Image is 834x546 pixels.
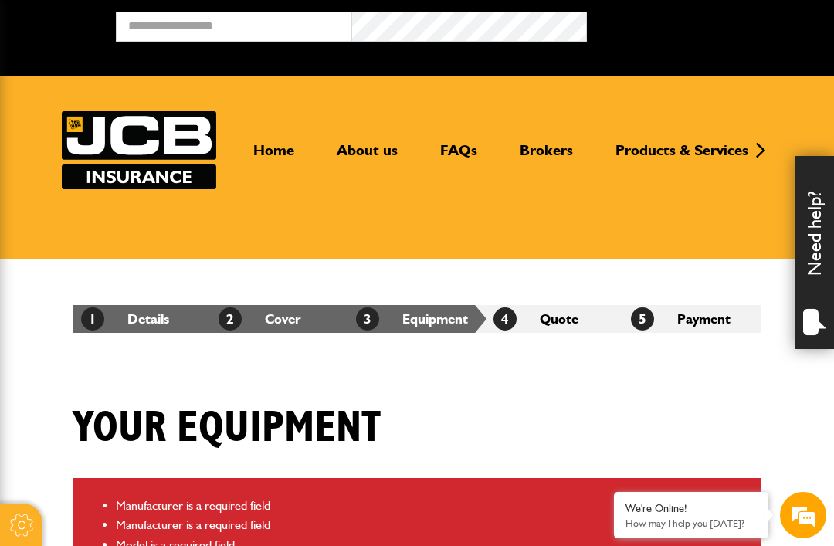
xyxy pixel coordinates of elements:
a: FAQs [429,141,489,172]
img: JCB Insurance Services logo [62,111,216,189]
div: We're Online! [625,502,757,515]
span: 2 [219,307,242,331]
li: Quote [486,305,623,333]
span: 1 [81,307,104,331]
a: 2Cover [219,310,301,327]
span: 4 [493,307,517,331]
li: Manufacturer is a required field [116,496,749,516]
button: Broker Login [587,12,822,36]
li: Manufacturer is a required field [116,515,749,535]
a: 1Details [81,310,169,327]
li: Equipment [348,305,486,333]
span: 3 [356,307,379,331]
a: Brokers [508,141,585,172]
p: How may I help you today? [625,517,757,529]
span: 5 [631,307,654,331]
h1: Your equipment [73,402,381,454]
a: About us [325,141,409,172]
a: Products & Services [604,141,760,172]
div: Need help? [795,156,834,349]
a: Home [242,141,306,172]
a: JCB Insurance Services [62,111,216,189]
li: Payment [623,305,761,333]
